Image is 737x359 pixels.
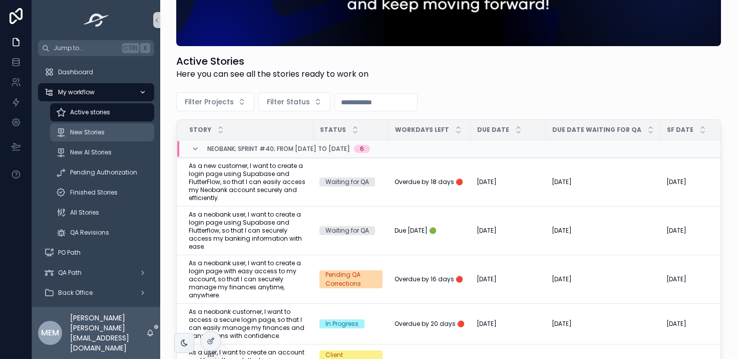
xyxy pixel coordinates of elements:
[552,227,654,235] a: [DATE]
[666,275,729,283] a: [DATE]
[50,123,154,141] a: New Stories
[395,320,465,328] a: Overdue by 20 days 🔴
[666,320,686,328] span: [DATE]
[70,128,105,136] span: New Stories
[50,204,154,222] a: All Stories
[176,68,368,80] span: Here you can see all the stories ready to work on
[477,227,540,235] a: [DATE]
[325,319,358,328] div: In Progress
[189,211,307,251] a: As a neobank user, I want to create a login page using Supabase and Flutterflow, so that I can se...
[141,44,149,52] span: K
[666,320,729,328] a: [DATE]
[666,227,686,235] span: [DATE]
[477,178,497,186] span: [DATE]
[70,189,118,197] span: Finished Stories
[667,126,693,134] span: SF Date
[50,103,154,121] a: Active stories
[320,126,346,134] span: Status
[477,126,509,134] span: Due Date
[70,168,137,176] span: Pending Authorization
[552,227,572,235] span: [DATE]
[70,148,112,156] span: New AI Stories
[50,143,154,161] a: New AI Stories
[552,275,572,283] span: [DATE]
[38,63,154,81] a: Dashboard
[477,320,540,328] a: [DATE]
[189,162,307,202] a: As a new customer, I want to create a login page using Supabase and FlutterFlow, so that I can ea...
[38,40,154,56] button: Jump to...CtrlK
[258,92,330,111] button: Select Button
[207,145,350,153] span: Neobank; Sprint #40; From [DATE] to [DATE]
[552,178,654,186] a: [DATE]
[477,227,497,235] span: [DATE]
[176,92,254,111] button: Select Button
[176,54,368,68] h1: Active Stories
[58,289,93,297] span: Back Office
[38,264,154,282] a: QA Path
[477,275,540,283] a: [DATE]
[360,145,364,153] div: 6
[395,275,465,283] a: Overdue by 16 days 🔴
[189,308,307,340] a: As a neobank customer, I want to access a secure login page, so that I can easily manage my finan...
[666,275,686,283] span: [DATE]
[552,126,641,134] span: Due Date Waiting for QA
[41,327,59,339] span: MEm
[50,224,154,242] a: QA Revisions
[81,12,112,28] img: App logo
[54,44,118,52] span: Jump to...
[58,269,82,277] span: QA Path
[552,178,572,186] span: [DATE]
[70,229,109,237] span: QA Revisions
[189,126,211,134] span: Story
[395,126,449,134] span: Workdays Left
[50,184,154,202] a: Finished Stories
[122,43,139,53] span: Ctrl
[70,209,99,217] span: All Stories
[185,97,234,107] span: Filter Projects
[666,178,686,186] span: [DATE]
[477,275,497,283] span: [DATE]
[70,108,110,116] span: Active stories
[319,319,383,328] a: In Progress
[395,275,463,283] span: Overdue by 16 days 🔴
[58,88,95,96] span: My workflow
[395,227,437,235] span: Due [DATE] 🟢
[319,226,383,235] a: Waiting for QA
[319,177,383,187] a: Waiting for QA
[395,178,465,186] a: Overdue by 18 days 🔴
[189,259,307,299] a: As a neobank user, I want to create a login page with easy access to my account, so that I can se...
[267,97,310,107] span: Filter Status
[325,226,369,235] div: Waiting for QA
[58,249,81,257] span: PO Path
[38,284,154,302] a: Back Office
[552,320,654,328] a: [DATE]
[395,178,463,186] span: Overdue by 18 days 🔴
[666,178,729,186] a: [DATE]
[32,56,160,307] div: scrollable content
[38,244,154,262] a: PO Path
[1,48,19,66] iframe: Spotlight
[666,227,729,235] a: [DATE]
[477,178,540,186] a: [DATE]
[70,313,146,353] p: [PERSON_NAME] [PERSON_NAME] [EMAIL_ADDRESS][DOMAIN_NAME]
[58,68,93,76] span: Dashboard
[319,270,383,288] a: Pending QA Corrections
[325,177,369,187] div: Waiting for QA
[552,275,654,283] a: [DATE]
[395,227,465,235] a: Due [DATE] 🟢
[38,83,154,101] a: My workflow
[552,320,572,328] span: [DATE]
[477,320,497,328] span: [DATE]
[325,270,377,288] div: Pending QA Corrections
[50,163,154,182] a: Pending Authorization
